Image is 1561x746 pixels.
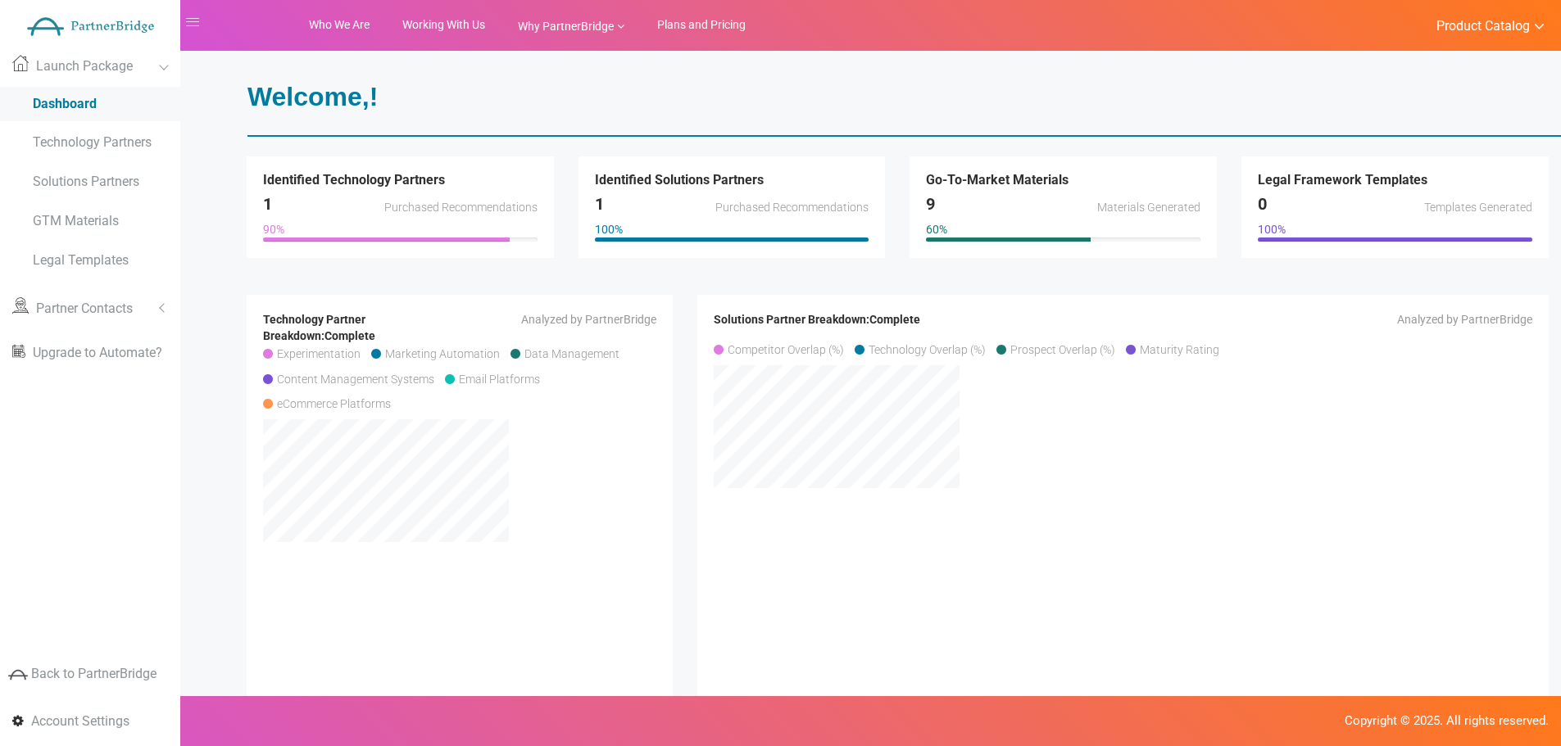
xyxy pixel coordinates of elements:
img: greyIcon.png [8,665,28,685]
span: Legal Templates [33,252,129,268]
h5: Email Platforms [445,369,540,386]
h5: Content Management Systems [263,369,434,386]
span: Launch Package [36,58,133,74]
span: 90% [263,223,284,236]
strong: Welcome, ! [247,82,378,111]
span: 9 [926,194,935,214]
h5: Data Management [511,344,619,360]
span: Purchased Recommendations [715,201,869,214]
span: Account Settings [31,713,129,729]
span: Purchased Recommendations [384,201,538,214]
h5: Identified Technology Partners [263,173,538,188]
span: 60% [926,223,947,236]
h5: Legal Framework Templates [1258,173,1532,188]
h5: Go-To-Market Materials [926,173,1200,188]
h5: eCommerce Platforms [263,394,391,410]
span: Technology Partners [33,134,152,150]
b: Technology Partner Breakdown: Complete [263,313,375,342]
span: 100% [595,223,623,236]
h5: Technology Overlap (%) [855,340,986,356]
span: Materials Generated [1097,201,1200,214]
p: Analyzed by PartnerBridge [472,311,656,328]
span: GTM Materials [33,213,119,228]
span: Product Catalog [1436,18,1530,34]
span: Templates Generated [1424,201,1532,214]
h5: Competitor Overlap (%) [714,340,844,356]
span: Back to PartnerBridge [31,666,157,681]
span: Partner Contacts [36,301,133,316]
h5: Experimentation [263,344,361,360]
h5: Maturity Rating [1126,340,1219,356]
span: 1 [263,194,272,214]
b: Solutions Partner Breakdown: Complete [714,313,920,326]
h5: Prospect Overlap (%) [996,340,1115,356]
span: Solutions Partners [33,174,139,189]
p: Copyright © 2025. All rights reserved. [12,712,1549,730]
h5: Identified Solutions Partners [595,173,869,188]
span: 1 [595,194,604,214]
span: Dashboard [33,96,97,111]
span: Upgrade to Automate? [33,345,162,360]
span: 100% [1258,223,1286,236]
p: Analyzed by PartnerBridge [1136,311,1532,328]
span: 0 [1258,194,1267,214]
a: Product Catalog [1418,14,1545,36]
h5: Marketing Automation [371,344,500,360]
